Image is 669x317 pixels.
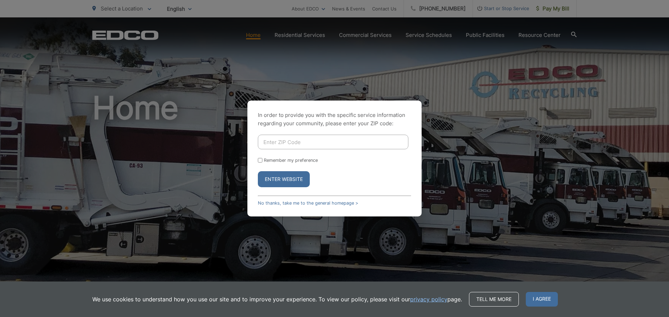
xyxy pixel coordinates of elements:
[258,171,310,187] button: Enter Website
[264,158,318,163] label: Remember my preference
[92,295,462,303] p: We use cookies to understand how you use our site and to improve your experience. To view our pol...
[469,292,519,307] a: Tell me more
[410,295,447,303] a: privacy policy
[258,111,411,128] p: In order to provide you with the specific service information regarding your community, please en...
[258,135,408,149] input: Enter ZIP Code
[526,292,558,307] span: I agree
[258,200,358,206] a: No thanks, take me to the general homepage >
